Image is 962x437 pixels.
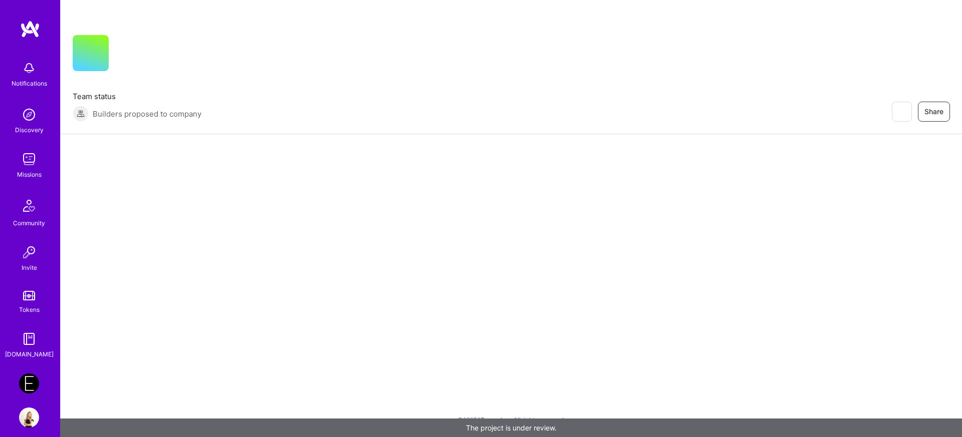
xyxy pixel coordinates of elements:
img: Endeavor: Data Team- 3338DES275 [19,373,39,393]
i: icon CompanyGray [121,51,129,59]
div: Tokens [19,304,40,315]
img: discovery [19,105,39,125]
div: Missions [17,169,42,180]
img: User Avatar [19,407,39,427]
a: User Avatar [17,407,42,427]
span: Share [924,107,943,117]
span: Team status [73,91,201,102]
div: Notifications [12,78,47,89]
img: Builders proposed to company [73,106,89,122]
div: The project is under review. [60,418,962,437]
div: Community [13,218,45,228]
img: bell [19,58,39,78]
img: Invite [19,242,39,262]
img: tokens [23,291,35,300]
div: Invite [22,262,37,273]
span: Builders proposed to company [93,109,201,119]
div: Discovery [15,125,44,135]
img: Community [17,194,41,218]
img: teamwork [19,149,39,169]
img: logo [20,20,40,38]
div: [DOMAIN_NAME] [5,349,54,359]
img: guide book [19,329,39,349]
a: Endeavor: Data Team- 3338DES275 [17,373,42,393]
i: icon EyeClosed [897,108,905,116]
button: Share [918,102,950,122]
